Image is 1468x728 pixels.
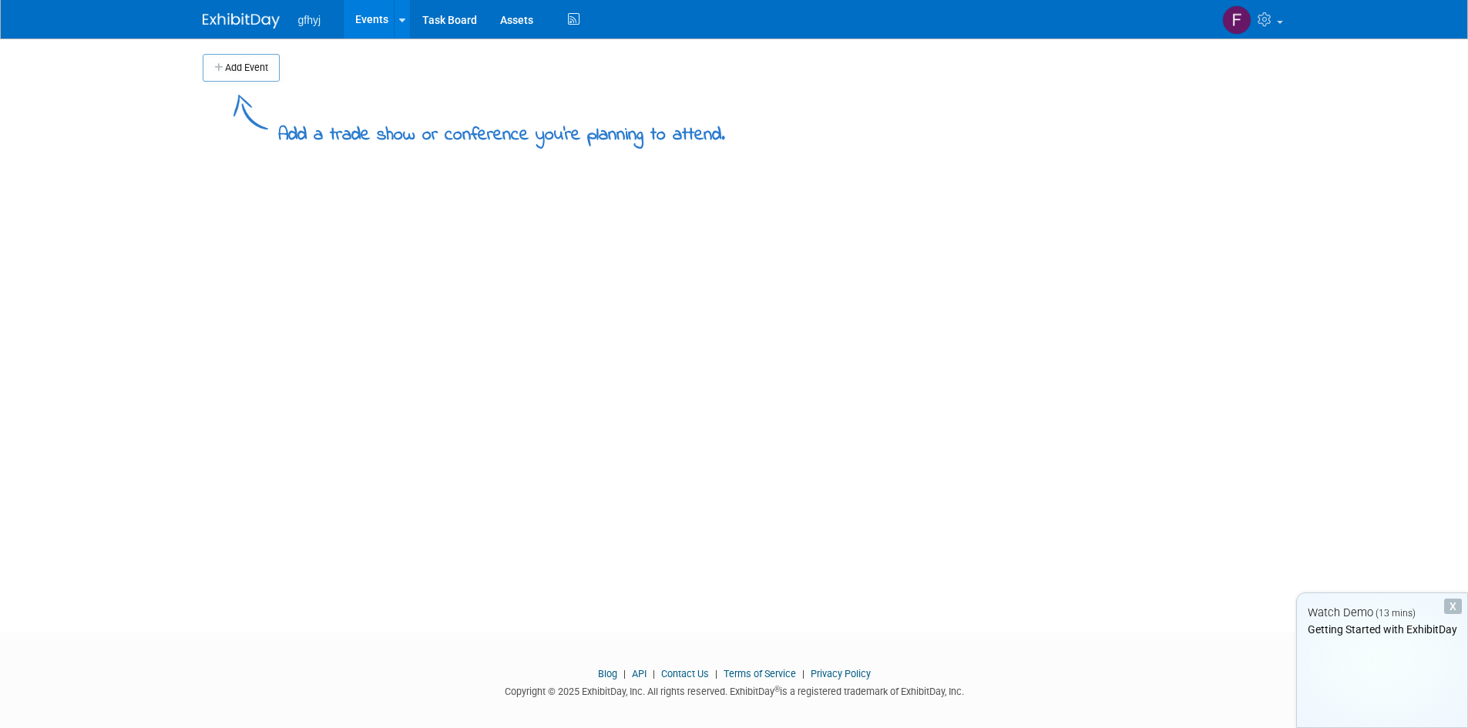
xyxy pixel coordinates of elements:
a: Privacy Policy [811,668,871,679]
span: | [798,668,808,679]
span: gfhyj [298,14,321,26]
div: Add a trade show or conference you're planning to attend. [278,111,725,149]
button: Add Event [203,54,280,82]
a: Terms of Service [724,668,796,679]
span: | [620,668,630,679]
sup: ® [774,685,780,693]
span: | [711,668,721,679]
img: fdghf ghfgh [1222,5,1251,35]
span: | [649,668,659,679]
div: Watch Demo [1297,605,1467,621]
a: Contact Us [661,668,709,679]
div: Getting Started with ExhibitDay [1297,622,1467,637]
div: Dismiss [1444,599,1462,614]
span: (13 mins) [1376,608,1416,619]
a: API [632,668,647,679]
img: ExhibitDay [203,13,280,29]
a: Blog [598,668,617,679]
